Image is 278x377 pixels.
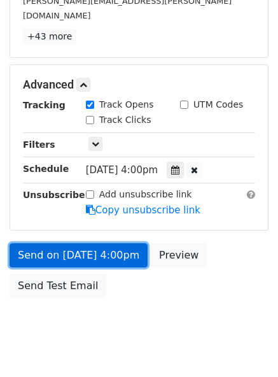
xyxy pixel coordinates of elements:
iframe: Chat Widget [214,316,278,377]
a: Send on [DATE] 4:00pm [10,243,148,267]
strong: Tracking [23,100,66,110]
strong: Schedule [23,164,69,174]
a: +43 more [23,29,76,45]
span: [DATE] 4:00pm [86,164,158,176]
strong: Unsubscribe [23,190,85,200]
a: Preview [151,243,207,267]
a: Send Test Email [10,274,106,298]
a: Copy unsubscribe link [86,204,200,216]
label: Add unsubscribe link [99,188,192,201]
strong: Filters [23,139,55,150]
label: Track Clicks [99,113,151,127]
label: UTM Codes [193,98,243,111]
label: Track Opens [99,98,154,111]
h5: Advanced [23,78,255,92]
